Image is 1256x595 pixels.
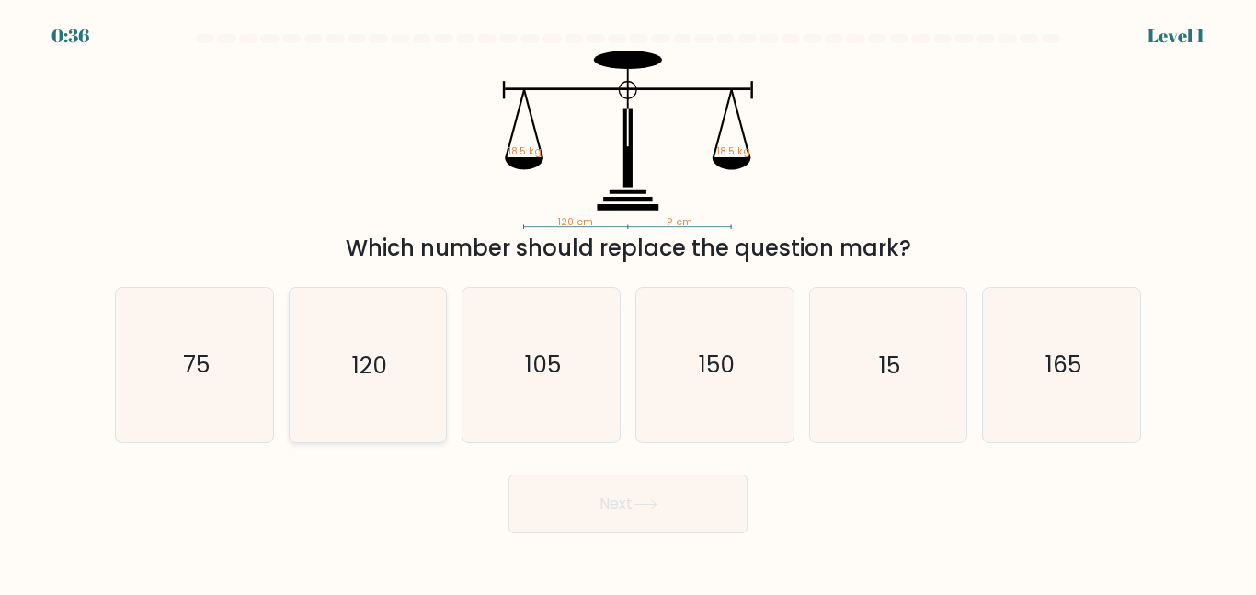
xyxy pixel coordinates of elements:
[557,215,593,229] tspan: 120 cm
[508,144,542,158] tspan: 18.5 kg
[182,349,209,381] text: 75
[879,349,900,381] text: 15
[508,475,748,533] button: Next
[51,22,89,50] div: 0:36
[1148,22,1205,50] div: Level 1
[1045,349,1081,381] text: 165
[716,144,750,158] tspan: 18.5 kg
[698,349,734,381] text: 150
[352,349,387,381] text: 120
[667,215,692,229] tspan: ? cm
[525,349,561,381] text: 105
[126,232,1130,265] div: Which number should replace the question mark?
